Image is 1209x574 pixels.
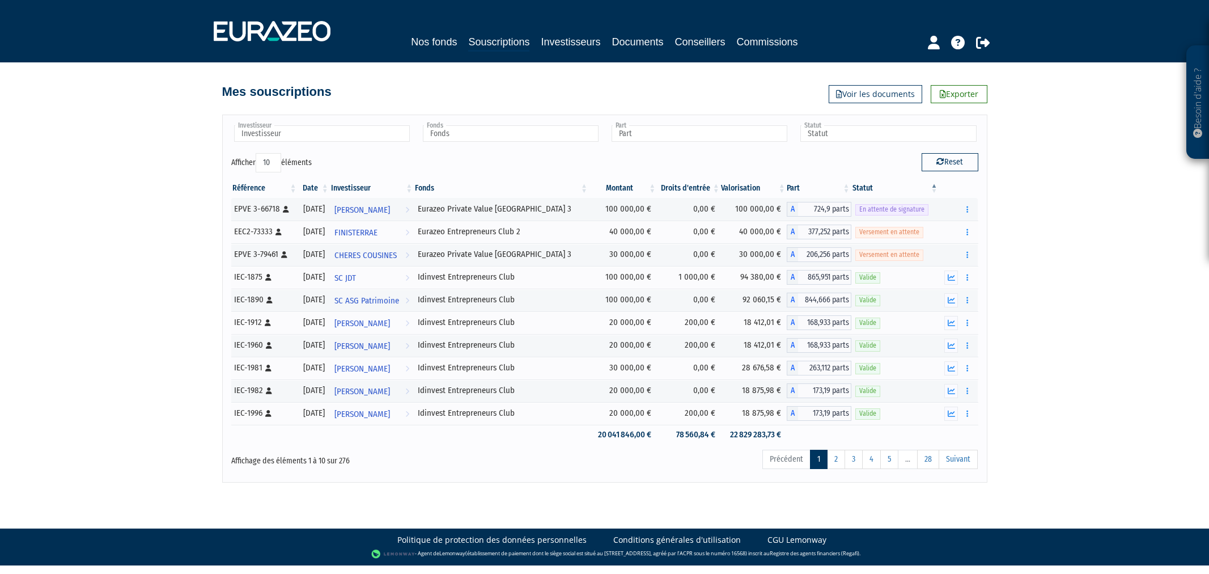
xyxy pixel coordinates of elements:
[231,179,298,198] th: Référence : activer pour trier la colonne par ordre croissant
[256,153,281,172] select: Afficheréléments
[302,248,326,260] div: [DATE]
[798,406,851,421] span: 173,19 parts
[234,385,294,396] div: IEC-1982
[798,338,851,353] span: 168,933 parts
[298,179,330,198] th: Date: activer pour trier la colonne par ordre croissant
[845,450,863,469] a: 3
[787,406,851,421] div: A - Idinvest Entrepreneurs Club
[589,289,657,311] td: 100 000,00 €
[770,550,859,557] a: Registre des agents financiers (Regafi)
[371,548,415,560] img: logo-lemonway.png
[787,293,851,307] div: A - Idinvest Entrepreneurs Club
[234,316,294,328] div: IEC-1912
[281,251,287,258] i: [Français] Personne physique
[302,226,326,238] div: [DATE]
[855,295,880,306] span: Valide
[589,379,657,402] td: 20 000,00 €
[302,316,326,328] div: [DATE]
[418,248,585,260] div: Eurazeo Private Value [GEOGRAPHIC_DATA] 3
[798,383,851,398] span: 173,19 parts
[334,381,390,402] span: [PERSON_NAME]
[721,379,787,402] td: 18 875,98 €
[405,200,409,221] i: Voir l'investisseur
[787,225,798,239] span: A
[405,358,409,379] i: Voir l'investisseur
[855,340,880,351] span: Valide
[439,550,465,557] a: Lemonway
[334,245,397,266] span: CHERES COUSINES
[721,357,787,379] td: 28 676,58 €
[657,402,721,425] td: 200,00 €
[589,198,657,221] td: 100 000,00 €
[266,297,273,303] i: [Français] Personne physique
[721,334,787,357] td: 18 412,01 €
[234,294,294,306] div: IEC-1890
[721,221,787,243] td: 40 000,00 €
[330,198,414,221] a: [PERSON_NAME]
[418,407,585,419] div: Idinvest Entrepreneurs Club
[613,534,741,546] a: Conditions générales d'utilisation
[234,271,294,283] div: IEC-1875
[397,534,587,546] a: Politique de protection des données personnelles
[418,294,585,306] div: Idinvest Entrepreneurs Club
[589,357,657,379] td: 30 000,00 €
[330,289,414,311] a: SC ASG Patrimoine
[214,21,330,41] img: 1732889491-logotype_eurazeo_blanc_rvb.png
[405,313,409,334] i: Voir l'investisseur
[657,179,721,198] th: Droits d'entrée: activer pour trier la colonne par ordre croissant
[721,243,787,266] td: 30 000,00 €
[798,247,851,262] span: 206,256 parts
[302,203,326,215] div: [DATE]
[266,342,272,349] i: [Français] Personne physique
[302,339,326,351] div: [DATE]
[275,229,282,235] i: [Français] Personne physique
[798,270,851,285] span: 865,951 parts
[787,406,798,421] span: A
[418,226,585,238] div: Eurazeo Entrepreneurs Club 2
[302,385,326,396] div: [DATE]
[721,402,787,425] td: 18 875,98 €
[829,85,922,103] a: Voir les documents
[330,402,414,425] a: [PERSON_NAME]
[231,153,312,172] label: Afficher éléments
[787,383,851,398] div: A - Idinvest Entrepreneurs Club
[222,85,332,99] h4: Mes souscriptions
[612,34,664,50] a: Documents
[798,315,851,330] span: 168,933 parts
[657,243,721,266] td: 0,00 €
[334,358,390,379] span: [PERSON_NAME]
[234,226,294,238] div: EEC2-73333
[231,449,533,467] div: Affichage des éléments 1 à 10 sur 276
[767,534,826,546] a: CGU Lemonway
[302,294,326,306] div: [DATE]
[414,179,589,198] th: Fonds: activer pour trier la colonne par ordre croissant
[589,311,657,334] td: 20 000,00 €
[334,268,356,289] span: SC JDT
[589,221,657,243] td: 40 000,00 €
[589,402,657,425] td: 20 000,00 €
[798,361,851,375] span: 263,112 parts
[787,202,851,217] div: A - Eurazeo Private Value Europe 3
[418,362,585,374] div: Idinvest Entrepreneurs Club
[330,266,414,289] a: SC JDT
[265,274,272,281] i: [Français] Personne physique
[855,272,880,283] span: Valide
[798,225,851,239] span: 377,252 parts
[334,404,390,425] span: [PERSON_NAME]
[334,336,390,357] span: [PERSON_NAME]
[787,270,798,285] span: A
[721,289,787,311] td: 92 060,15 €
[418,271,585,283] div: Idinvest Entrepreneurs Club
[922,153,978,171] button: Reset
[862,450,881,469] a: 4
[589,179,657,198] th: Montant: activer pour trier la colonne par ordre croissant
[330,379,414,402] a: [PERSON_NAME]
[405,222,409,243] i: Voir l'investisseur
[855,250,923,260] span: Versement en attente
[798,293,851,307] span: 844,666 parts
[855,318,880,328] span: Valide
[265,319,271,326] i: [Français] Personne physique
[787,270,851,285] div: A - Idinvest Entrepreneurs Club
[787,383,798,398] span: A
[855,386,880,396] span: Valide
